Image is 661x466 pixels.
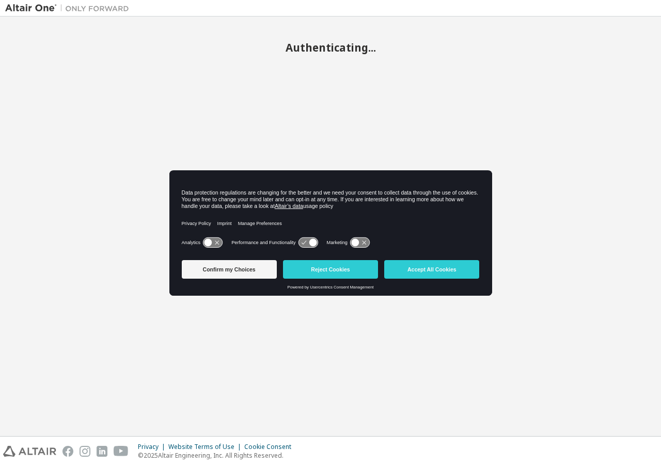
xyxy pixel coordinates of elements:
img: instagram.svg [80,446,90,457]
div: Website Terms of Use [168,443,244,451]
div: Privacy [138,443,168,451]
img: Altair One [5,3,134,13]
img: linkedin.svg [97,446,107,457]
div: Cookie Consent [244,443,297,451]
p: © 2025 Altair Engineering, Inc. All Rights Reserved. [138,451,297,460]
h2: Authenticating... [5,41,656,54]
img: youtube.svg [114,446,129,457]
img: altair_logo.svg [3,446,56,457]
img: facebook.svg [62,446,73,457]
